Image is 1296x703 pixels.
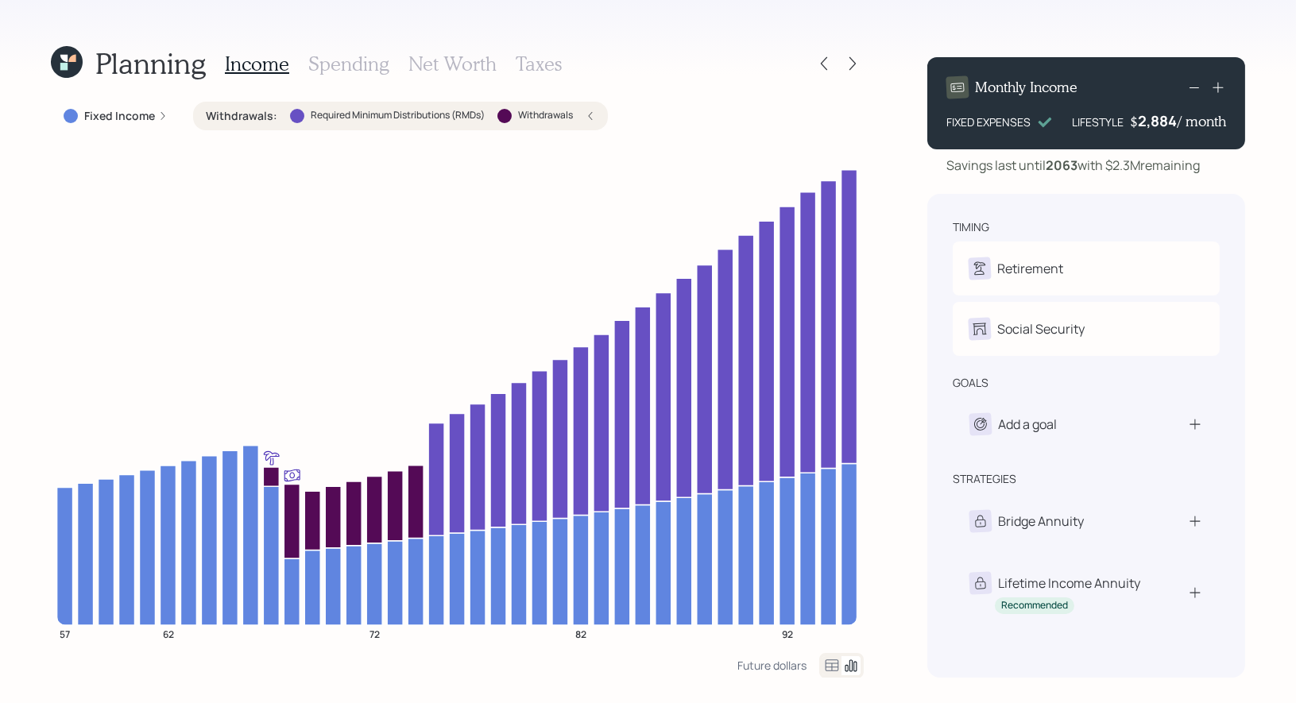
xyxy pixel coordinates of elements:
[975,79,1077,96] h4: Monthly Income
[1138,111,1178,130] div: 2,884
[953,375,988,391] div: goals
[206,108,277,124] label: Withdrawals :
[1130,113,1138,130] h4: $
[997,259,1063,278] div: Retirement
[998,415,1057,434] div: Add a goal
[953,471,1016,487] div: strategies
[1178,113,1226,130] h4: / month
[998,512,1084,531] div: Bridge Annuity
[1072,114,1124,130] div: LIFESTYLE
[225,52,289,75] h3: Income
[408,52,497,75] h3: Net Worth
[997,319,1085,338] div: Social Security
[737,658,807,673] div: Future dollars
[60,628,70,641] tspan: 57
[575,628,586,641] tspan: 82
[516,52,562,75] h3: Taxes
[369,628,380,641] tspan: 72
[95,46,206,80] h1: Planning
[311,109,485,122] label: Required Minimum Distributions (RMDs)
[1001,599,1068,612] div: Recommended
[518,109,573,122] label: Withdrawals
[84,108,155,124] label: Fixed Income
[1046,156,1077,174] b: 2063
[946,156,1200,175] div: Savings last until with $2.3M remaining
[946,114,1031,130] div: FIXED EXPENSES
[953,219,989,235] div: timing
[308,52,389,75] h3: Spending
[782,628,793,641] tspan: 92
[163,628,174,641] tspan: 62
[998,574,1140,593] div: Lifetime Income Annuity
